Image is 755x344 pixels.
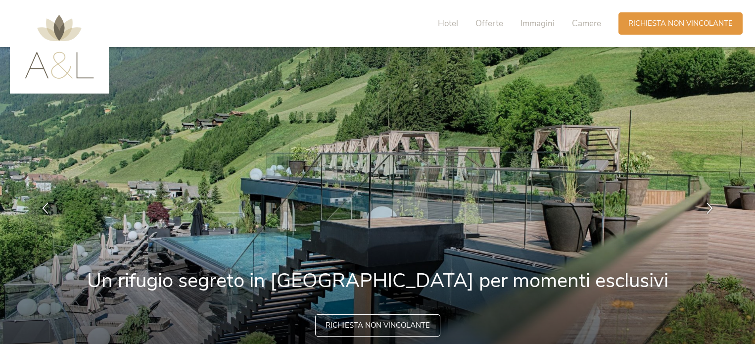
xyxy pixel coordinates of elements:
[572,18,601,29] span: Camere
[475,18,503,29] span: Offerte
[25,15,94,79] img: AMONTI & LUNARIS Wellnessresort
[520,18,555,29] span: Immagini
[326,320,430,331] span: Richiesta non vincolante
[438,18,458,29] span: Hotel
[628,18,733,29] span: Richiesta non vincolante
